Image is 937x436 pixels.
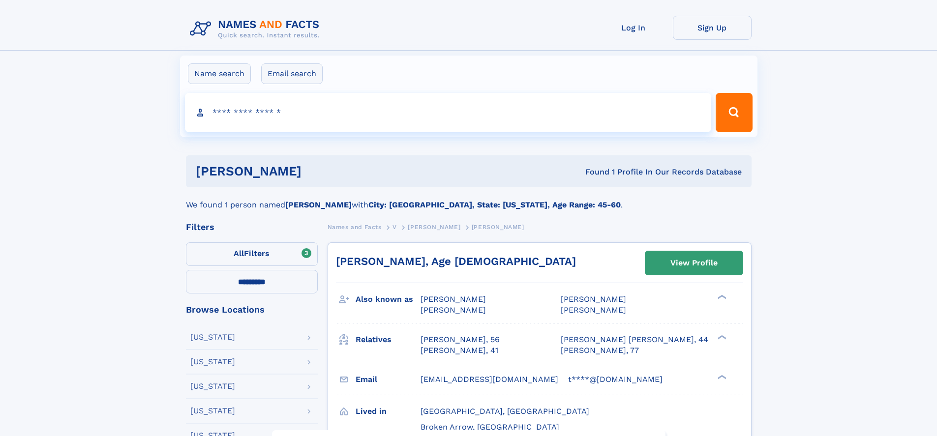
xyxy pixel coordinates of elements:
[368,200,621,209] b: City: [GEOGRAPHIC_DATA], State: [US_STATE], Age Range: 45-60
[356,403,421,420] h3: Lived in
[356,371,421,388] h3: Email
[472,224,524,231] span: [PERSON_NAME]
[234,249,244,258] span: All
[261,63,323,84] label: Email search
[715,294,727,300] div: ❯
[421,334,500,345] a: [PERSON_NAME], 56
[670,252,718,274] div: View Profile
[594,16,673,40] a: Log In
[443,167,742,177] div: Found 1 Profile In Our Records Database
[421,294,486,304] span: [PERSON_NAME]
[393,224,397,231] span: V
[645,251,743,275] a: View Profile
[421,305,486,315] span: [PERSON_NAME]
[196,165,444,177] h1: [PERSON_NAME]
[190,407,235,415] div: [US_STATE]
[673,16,752,40] a: Sign Up
[186,223,318,232] div: Filters
[715,374,727,380] div: ❯
[715,334,727,340] div: ❯
[561,305,626,315] span: [PERSON_NAME]
[186,187,752,211] div: We found 1 person named with .
[190,358,235,366] div: [US_STATE]
[190,333,235,341] div: [US_STATE]
[188,63,251,84] label: Name search
[285,200,352,209] b: [PERSON_NAME]
[421,407,589,416] span: [GEOGRAPHIC_DATA], [GEOGRAPHIC_DATA]
[185,93,712,132] input: search input
[356,291,421,308] h3: Also known as
[336,255,576,267] a: [PERSON_NAME], Age [DEMOGRAPHIC_DATA]
[186,16,328,42] img: Logo Names and Facts
[561,345,639,356] a: [PERSON_NAME], 77
[328,221,382,233] a: Names and Facts
[421,345,498,356] a: [PERSON_NAME], 41
[408,221,460,233] a: [PERSON_NAME]
[186,305,318,314] div: Browse Locations
[190,382,235,390] div: [US_STATE]
[186,242,318,266] label: Filters
[421,422,559,432] span: Broken Arrow, [GEOGRAPHIC_DATA]
[716,93,752,132] button: Search Button
[393,221,397,233] a: V
[421,375,558,384] span: [EMAIL_ADDRESS][DOMAIN_NAME]
[356,331,421,348] h3: Relatives
[561,294,626,304] span: [PERSON_NAME]
[561,334,708,345] a: [PERSON_NAME] [PERSON_NAME], 44
[408,224,460,231] span: [PERSON_NAME]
